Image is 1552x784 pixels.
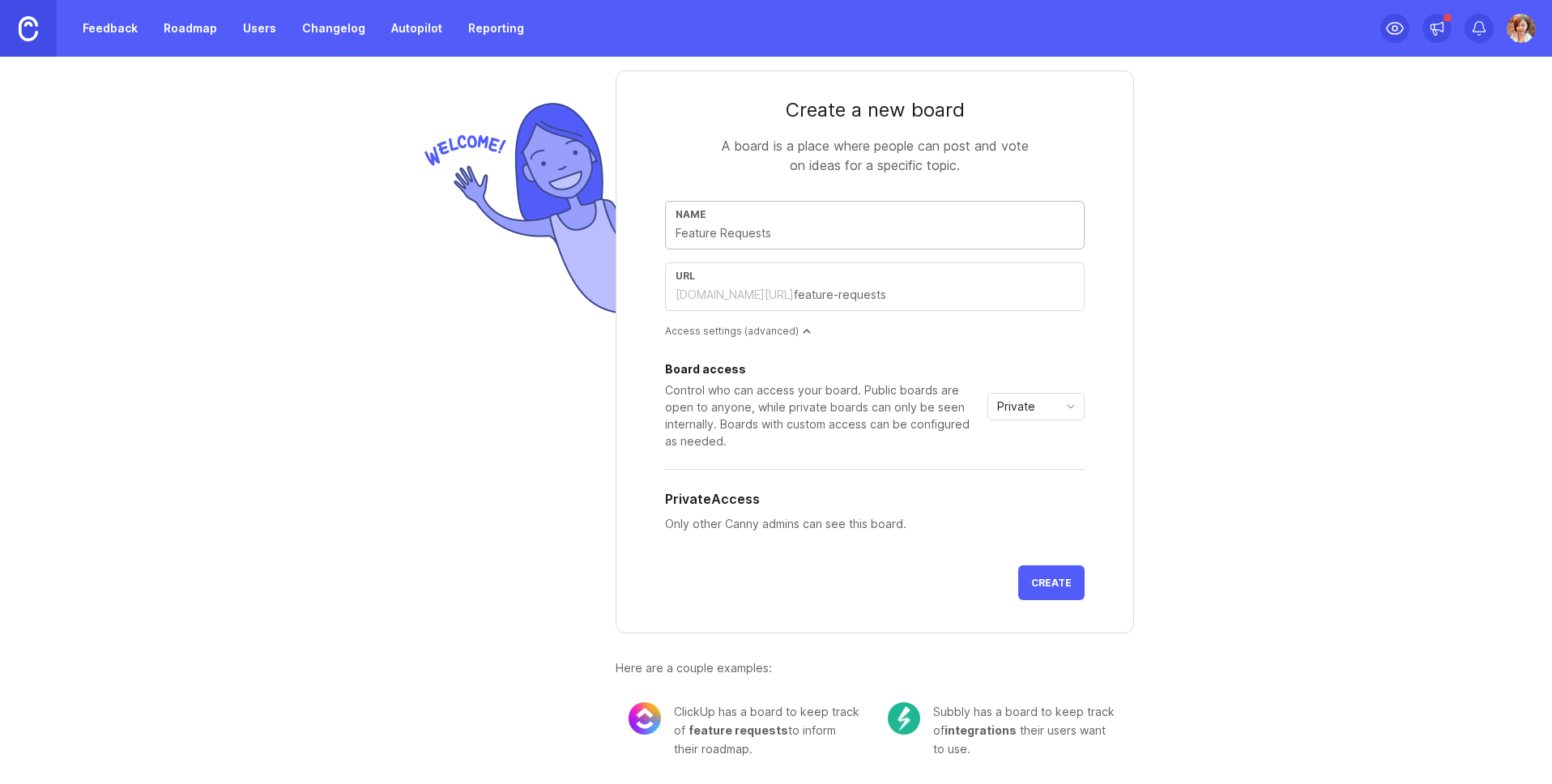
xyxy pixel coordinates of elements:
div: Create a new board [665,97,1085,123]
div: [DOMAIN_NAME][URL] [676,287,794,303]
div: ClickUp has a board to keep track of to inform their roadmap. [674,702,862,758]
img: welcome-img-178bf9fb836d0a1529256ffe415d7085.png [418,96,616,321]
p: Only other Canny admins can see this board. [665,515,1085,533]
a: Feedback [73,14,147,43]
a: Users [233,14,286,43]
img: Canny Home [19,16,38,41]
img: Emily Chen [1507,14,1536,43]
div: Subbly has a board to keep track of their users want to use. [933,702,1121,758]
div: A board is a place where people can post and vote on ideas for a specific topic. [713,136,1037,175]
span: feature requests [689,723,788,737]
a: Roadmap [154,14,227,43]
div: Here are a couple examples: [616,659,1134,677]
svg: toggle icon [1058,400,1084,413]
div: Access settings (advanced) [665,324,1085,338]
h5: Private Access [665,489,760,509]
div: toggle menu [987,393,1085,420]
a: Changelog [292,14,375,43]
a: Reporting [458,14,534,43]
input: Feature Requests [676,224,1074,242]
button: Create [1018,565,1085,600]
a: Autopilot [382,14,452,43]
div: Control who can access your board. Public boards are open to anyone, while private boards can onl... [665,381,981,450]
div: Board access [665,364,981,375]
span: Create [1031,577,1072,589]
div: url [676,270,1074,282]
span: Private [997,398,1035,415]
div: Name [676,208,1074,220]
img: 8cacae02fdad0b0645cb845173069bf5.png [629,702,661,735]
span: integrations [944,723,1017,737]
img: c104e91677ce72f6b937eb7b5afb1e94.png [888,702,920,735]
input: feature-requests [794,286,1074,304]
